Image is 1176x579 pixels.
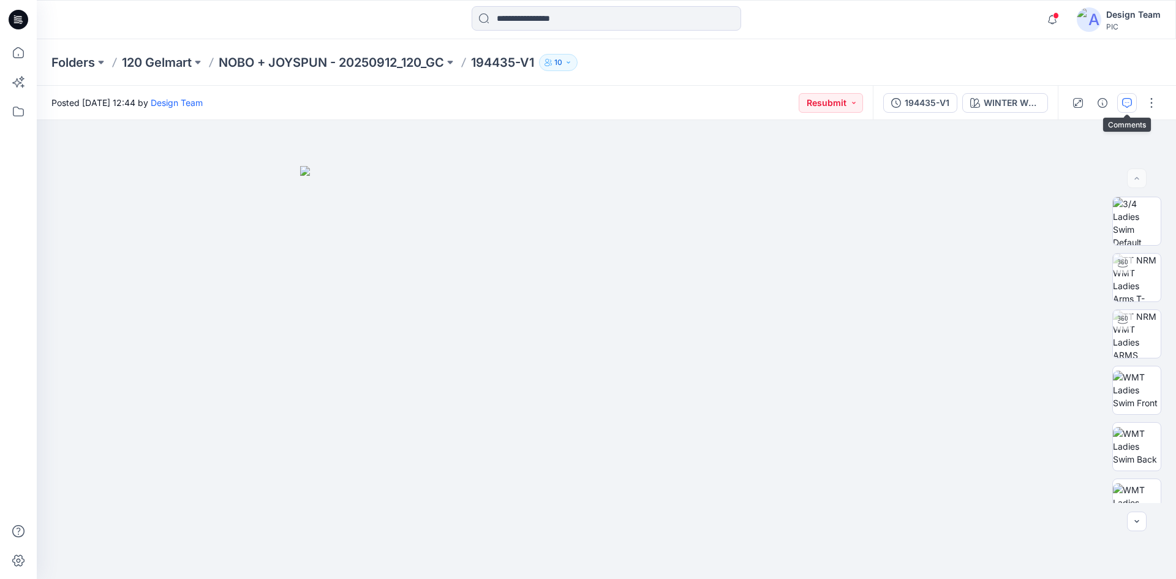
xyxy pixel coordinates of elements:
div: 194435-V1 [905,96,949,110]
img: WMT Ladies Swim Front [1113,371,1161,409]
img: TT NRM WMT Ladies ARMS DOWN [1113,310,1161,358]
a: 120 Gelmart [122,54,192,71]
div: WINTER WHITE [984,96,1040,110]
img: avatar [1077,7,1101,32]
div: PIC [1106,22,1161,31]
button: 194435-V1 [883,93,957,113]
img: WMT Ladies Swim Back [1113,427,1161,466]
a: Folders [51,54,95,71]
button: 10 [539,54,578,71]
p: 10 [554,56,562,69]
button: WINTER WHITE [962,93,1048,113]
img: WMT Ladies Swim Left [1113,483,1161,522]
div: Design Team [1106,7,1161,22]
img: TT NRM WMT Ladies Arms T-POSE [1113,254,1161,301]
a: Design Team [151,97,203,108]
a: NOBO + JOYSPUN - 20250912_120_GC [219,54,444,71]
img: 3/4 Ladies Swim Default [1113,197,1161,245]
button: Details [1093,93,1112,113]
p: 194435-V1 [471,54,534,71]
span: Posted [DATE] 12:44 by [51,96,203,109]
